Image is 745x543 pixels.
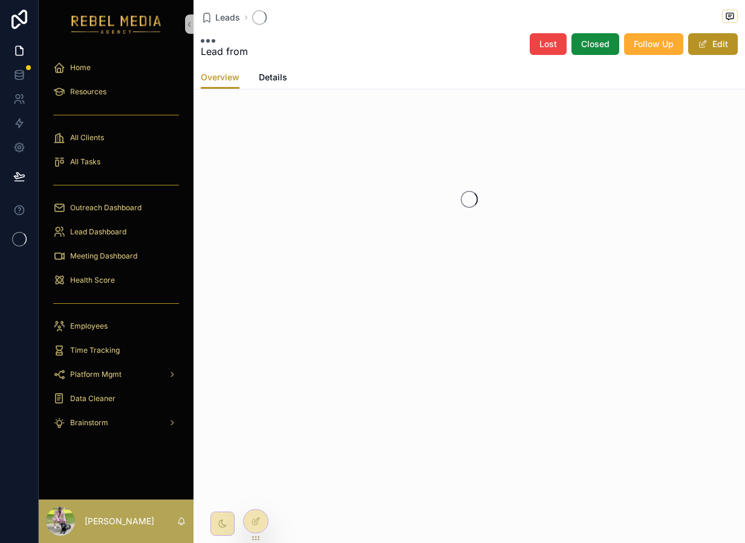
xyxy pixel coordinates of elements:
[70,345,120,355] span: Time Tracking
[46,269,186,291] a: Health Score
[70,227,126,237] span: Lead Dashboard
[70,157,100,167] span: All Tasks
[46,412,186,434] a: Brainstorm
[259,66,287,91] a: Details
[71,14,161,34] img: App logo
[46,245,186,267] a: Meeting Dashboard
[201,44,248,59] span: Lead from
[46,221,186,243] a: Lead Dashboard
[201,66,239,89] a: Overview
[46,57,186,79] a: Home
[688,33,738,55] button: Edit
[46,388,186,410] a: Data Cleaner
[39,48,194,449] div: scrollable content
[70,418,108,428] span: Brainstorm
[46,197,186,219] a: Outreach Dashboard
[46,81,186,103] a: Resources
[46,315,186,337] a: Employees
[201,11,240,24] a: Leads
[70,321,108,331] span: Employees
[46,339,186,361] a: Time Tracking
[70,394,115,403] span: Data Cleaner
[46,151,186,173] a: All Tasks
[624,33,683,55] button: Follow Up
[46,127,186,149] a: All Clients
[70,370,122,379] span: Platform Mgmt
[70,203,142,213] span: Outreach Dashboard
[634,38,674,50] span: Follow Up
[46,364,186,385] a: Platform Mgmt
[70,133,104,143] span: All Clients
[70,275,115,285] span: Health Score
[70,63,91,72] span: Home
[215,11,240,24] span: Leads
[70,87,106,97] span: Resources
[581,38,610,50] span: Closed
[571,33,619,55] button: Closed
[201,71,239,83] span: Overview
[85,515,154,527] p: [PERSON_NAME]
[259,71,287,83] span: Details
[70,251,137,261] span: Meeting Dashboard
[530,33,567,55] button: Lost
[539,38,557,50] span: Lost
